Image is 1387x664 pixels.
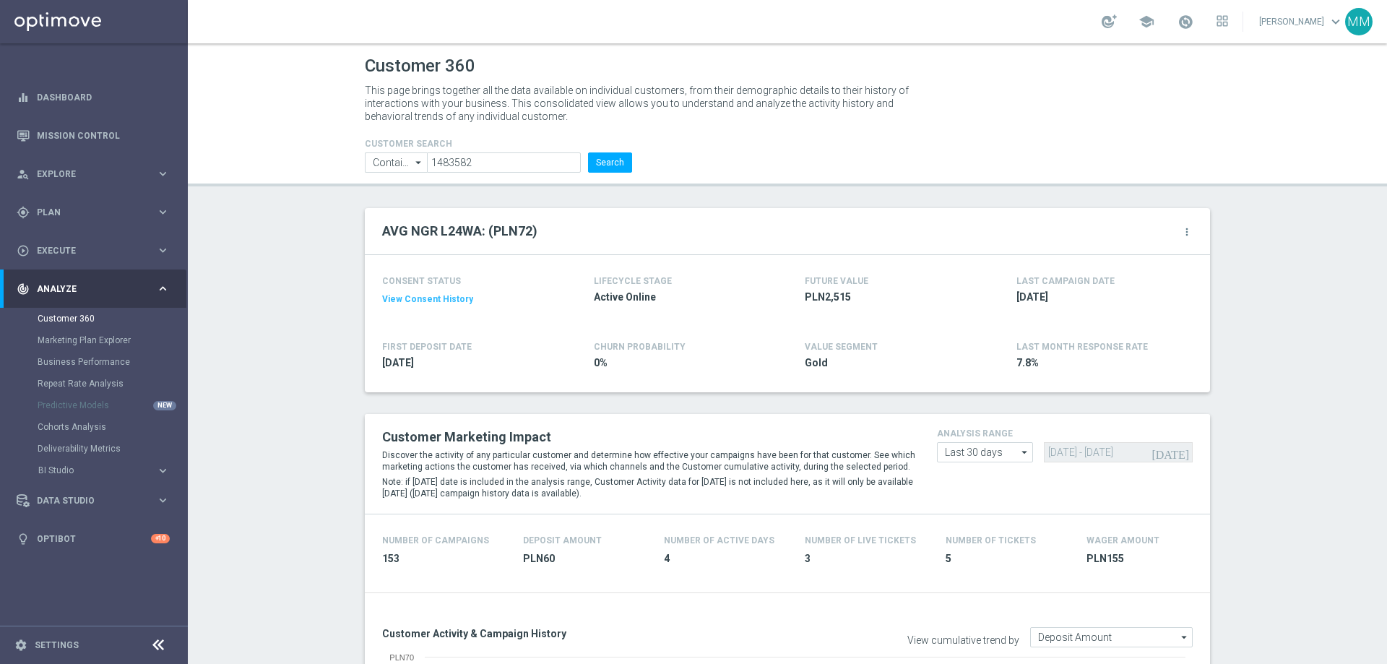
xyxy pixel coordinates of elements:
[156,282,170,296] i: keyboard_arrow_right
[156,205,170,219] i: keyboard_arrow_right
[1328,14,1344,30] span: keyboard_arrow_down
[38,438,186,460] div: Deliverability Metrics
[38,460,186,481] div: BI Studio
[382,276,551,286] h4: CONSENT STATUS
[153,401,176,410] div: NEW
[38,466,156,475] div: BI Studio
[594,276,672,286] h4: LIFECYCLE STAGE
[17,244,156,257] div: Execute
[1016,276,1115,286] h4: LAST CAMPAIGN DATE
[17,91,30,104] i: equalizer
[38,308,186,329] div: Customer 360
[17,206,156,219] div: Plan
[1258,11,1345,33] a: [PERSON_NAME]keyboard_arrow_down
[523,535,602,546] h4: Deposit Amount
[156,167,170,181] i: keyboard_arrow_right
[16,533,170,545] button: lightbulb Optibot +10
[16,495,170,506] button: Data Studio keyboard_arrow_right
[151,534,170,543] div: +10
[17,244,30,257] i: play_circle_outline
[907,634,1019,647] label: View cumulative trend by
[16,168,170,180] button: person_search Explore keyboard_arrow_right
[365,152,427,173] input: Contains
[16,207,170,218] button: gps_fixed Plan keyboard_arrow_right
[389,653,414,662] text: PLN70
[1138,14,1154,30] span: school
[382,293,473,306] button: View Consent History
[38,416,186,438] div: Cohorts Analysis
[17,116,170,155] div: Mission Control
[17,519,170,558] div: Optibot
[156,464,170,478] i: keyboard_arrow_right
[17,168,156,181] div: Explore
[946,552,1069,566] span: 5
[588,152,632,173] button: Search
[594,290,763,304] span: Active Online
[38,465,170,476] button: BI Studio keyboard_arrow_right
[365,139,632,149] h4: CUSTOMER SEARCH
[1181,226,1193,238] i: more_vert
[38,466,142,475] span: BI Studio
[38,335,150,346] a: Marketing Plan Explorer
[17,168,30,181] i: person_search
[382,356,551,370] span: 2023-11-17
[1345,8,1373,35] div: MM
[1086,535,1159,546] h4: Wager Amount
[37,170,156,178] span: Explore
[16,92,170,103] button: equalizer Dashboard
[16,130,170,142] button: Mission Control
[38,443,150,454] a: Deliverability Metrics
[805,276,868,286] h4: FUTURE VALUE
[664,552,787,566] span: 4
[156,493,170,507] i: keyboard_arrow_right
[37,246,156,255] span: Execute
[523,552,647,566] span: PLN60
[382,627,777,640] h3: Customer Activity & Campaign History
[17,283,156,296] div: Analyze
[382,428,915,446] h2: Customer Marketing Impact
[382,535,489,546] h4: Number of Campaigns
[38,351,186,373] div: Business Performance
[382,449,915,473] p: Discover the activity of any particular customer and determine how effective your campaigns have ...
[937,428,1193,439] h4: analysis range
[16,245,170,256] button: play_circle_outline Execute keyboard_arrow_right
[37,519,151,558] a: Optibot
[1086,552,1210,566] span: PLN155
[594,342,686,352] span: CHURN PROBABILITY
[1016,290,1185,304] span: 2025-08-10
[664,535,774,546] h4: Number of Active Days
[38,378,150,389] a: Repeat Rate Analysis
[37,285,156,293] span: Analyze
[38,313,150,324] a: Customer 360
[946,535,1036,546] h4: Number Of Tickets
[937,442,1033,462] input: analysis range
[17,283,30,296] i: track_changes
[38,373,186,394] div: Repeat Rate Analysis
[1018,443,1032,462] i: arrow_drop_down
[805,356,974,370] span: Gold
[37,78,170,116] a: Dashboard
[427,152,581,173] input: Enter CID, Email, name or phone
[17,494,156,507] div: Data Studio
[594,356,763,370] span: 0%
[1016,342,1148,352] span: LAST MONTH RESPONSE RATE
[382,223,537,240] h2: AVG NGR L24WA: (PLN72)
[805,342,878,352] h4: VALUE SEGMENT
[37,496,156,505] span: Data Studio
[1178,628,1192,647] i: arrow_drop_down
[16,283,170,295] button: track_changes Analyze keyboard_arrow_right
[17,206,30,219] i: gps_fixed
[805,290,974,304] span: PLN2,515
[382,552,506,566] span: 153
[1016,356,1185,370] span: 7.8%
[17,533,30,546] i: lightbulb
[365,84,921,123] p: This page brings together all the data available on individual customers, from their demographic ...
[38,329,186,351] div: Marketing Plan Explorer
